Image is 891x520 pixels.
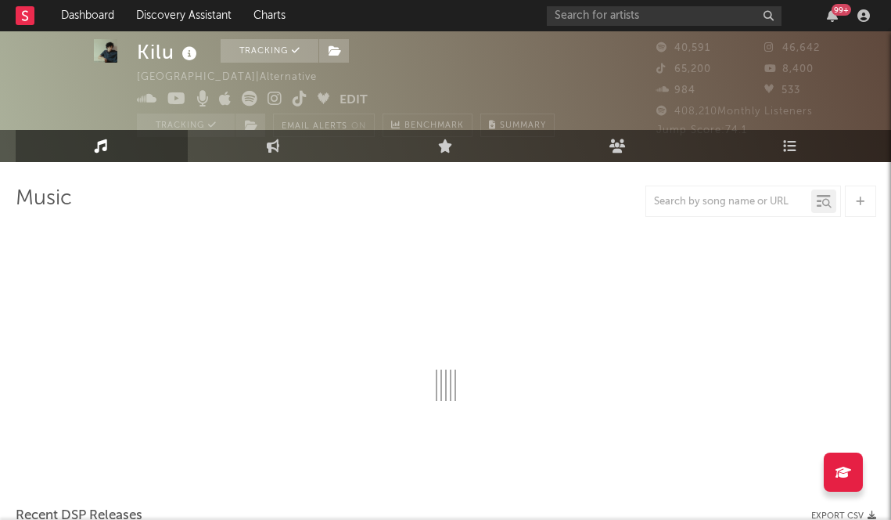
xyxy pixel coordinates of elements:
span: 46,642 [764,43,820,53]
span: 408,210 Monthly Listeners [656,107,813,117]
span: Benchmark [404,117,464,135]
button: Email AlertsOn [273,114,375,137]
input: Search for artists [547,6,781,26]
div: Kilu [137,39,201,65]
button: 99+ [827,9,838,22]
button: Tracking [221,39,318,63]
span: 984 [656,85,695,96]
span: 65,200 [656,64,711,74]
span: 40,591 [656,43,710,53]
input: Search by song name or URL [646,196,811,208]
button: Edit [340,91,368,110]
button: Summary [480,114,555,137]
span: Summary [500,121,546,130]
span: Jump Score: 74.1 [656,125,747,135]
div: [GEOGRAPHIC_DATA] | Alternative [137,68,335,87]
em: On [351,122,366,131]
div: 99 + [832,4,851,16]
span: 8,400 [764,64,814,74]
button: Tracking [137,114,235,137]
span: 533 [764,85,800,96]
a: Benchmark [383,114,472,137]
